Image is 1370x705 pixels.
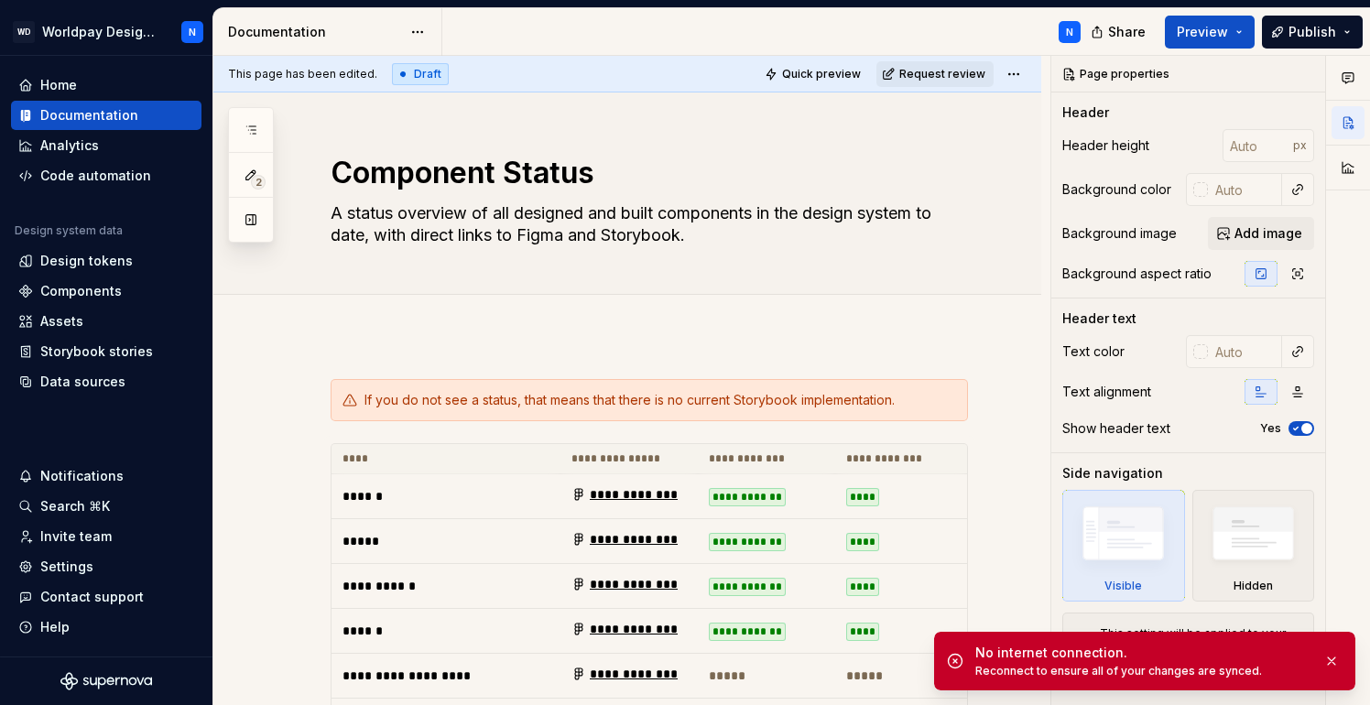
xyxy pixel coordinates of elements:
div: Components [40,282,122,300]
div: Help [40,618,70,636]
div: Visible [1062,490,1185,602]
button: Share [1082,16,1158,49]
span: Request review [899,67,985,81]
a: Storybook stories [11,337,201,366]
a: Analytics [11,131,201,160]
textarea: Component Status [327,151,964,195]
input: Auto [1223,129,1293,162]
button: Add image [1208,217,1314,250]
div: Text color [1062,342,1125,361]
div: Hidden [1192,490,1315,602]
p: px [1293,138,1307,153]
button: Quick preview [759,61,869,87]
div: Design tokens [40,252,133,270]
button: Publish [1262,16,1363,49]
div: Hidden [1234,579,1273,593]
div: Show header text [1062,419,1170,438]
button: Preview [1165,16,1255,49]
input: Auto [1208,335,1282,368]
div: Documentation [228,23,401,41]
div: Documentation [40,106,138,125]
a: Design tokens [11,246,201,276]
button: Help [11,613,201,642]
a: Data sources [11,367,201,396]
div: Visible [1104,579,1142,593]
div: Design system data [15,223,123,238]
div: Draft [392,63,449,85]
button: Notifications [11,461,201,491]
div: Background aspect ratio [1062,265,1212,283]
span: Add image [1234,224,1302,243]
div: Side navigation [1062,464,1163,483]
a: Documentation [11,101,201,130]
div: Analytics [40,136,99,155]
span: 2 [251,175,266,190]
div: Storybook stories [40,342,153,361]
button: WDWorldpay Design SystemN [4,12,209,51]
div: Contact support [40,588,144,606]
div: Home [40,76,77,94]
div: If you do not see a status, that means that there is no current Storybook implementation. [364,391,956,409]
div: Assets [40,312,83,331]
a: Invite team [11,522,201,551]
button: Contact support [11,582,201,612]
div: Settings [40,558,93,576]
div: Header text [1062,309,1136,328]
label: Yes [1260,421,1281,436]
a: Settings [11,552,201,581]
div: Search ⌘K [40,497,110,515]
div: N [189,25,196,39]
span: Share [1108,23,1146,41]
button: Search ⌘K [11,492,201,521]
a: Components [11,277,201,306]
div: Background image [1062,224,1177,243]
div: Header [1062,103,1109,122]
div: Data sources [40,373,125,391]
span: Publish [1288,23,1336,41]
div: Code automation [40,167,151,185]
span: This page has been edited. [228,67,377,81]
div: Text alignment [1062,383,1151,401]
span: Preview [1177,23,1228,41]
div: No internet connection. [975,644,1309,662]
div: Notifications [40,467,124,485]
input: Auto [1208,173,1282,206]
a: Assets [11,307,201,336]
div: Header height [1062,136,1149,155]
div: WD [13,21,35,43]
div: N [1066,25,1073,39]
div: Invite team [40,527,112,546]
a: Home [11,70,201,100]
svg: Supernova Logo [60,672,152,690]
div: Reconnect to ensure all of your changes are synced. [975,664,1309,678]
a: Code automation [11,161,201,190]
textarea: A status overview of all designed and built components in the design system to date, with direct ... [327,199,964,250]
div: Worldpay Design System [42,23,159,41]
div: Background color [1062,180,1171,199]
button: Request review [876,61,994,87]
span: Quick preview [782,67,861,81]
